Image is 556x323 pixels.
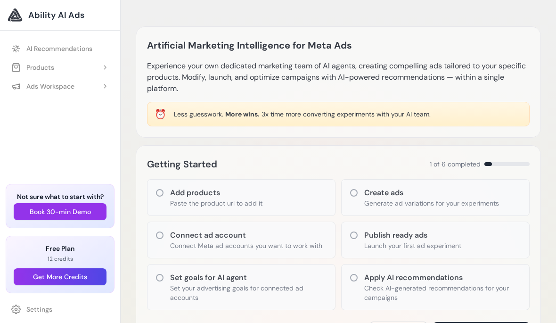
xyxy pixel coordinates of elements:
h3: Apply AI recommendations [364,272,522,283]
span: 1 of 6 completed [430,159,481,169]
p: Check AI-generated recommendations for your campaigns [364,283,522,302]
button: Book 30-min Demo [14,203,106,220]
h3: Publish ready ads [364,230,461,241]
h1: Artificial Marketing Intelligence for Meta Ads [147,38,352,53]
a: Settings [6,301,114,318]
p: Paste the product url to add it [170,199,262,208]
span: Less guesswork. [174,110,223,118]
span: More wins. [225,110,260,118]
span: 3x time more converting experiments with your AI team. [262,110,431,118]
p: Experience your own dedicated marketing team of AI agents, creating compelling ads tailored to yo... [147,60,530,94]
h3: Not sure what to start with? [14,192,106,201]
h3: Free Plan [14,244,106,253]
p: Set your advertising goals for connected ad accounts [170,283,327,302]
a: Ability AI Ads [8,8,113,23]
button: Get More Credits [14,268,106,285]
h3: Set goals for AI agent [170,272,327,283]
p: Connect Meta ad accounts you want to work with [170,241,322,250]
p: 12 credits [14,255,106,263]
div: ⏰ [155,108,166,121]
p: Launch your first ad experiment [364,241,461,250]
button: Ads Workspace [6,78,114,95]
button: Products [6,59,114,76]
div: Products [11,63,54,72]
h3: Create ads [364,187,499,199]
h2: Getting Started [147,157,217,172]
span: Ability AI Ads [28,8,84,22]
p: Generate ad variations for your experiments [364,199,499,208]
a: AI Recommendations [6,40,114,57]
div: Ads Workspace [11,82,74,91]
h3: Add products [170,187,262,199]
h3: Connect ad account [170,230,322,241]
